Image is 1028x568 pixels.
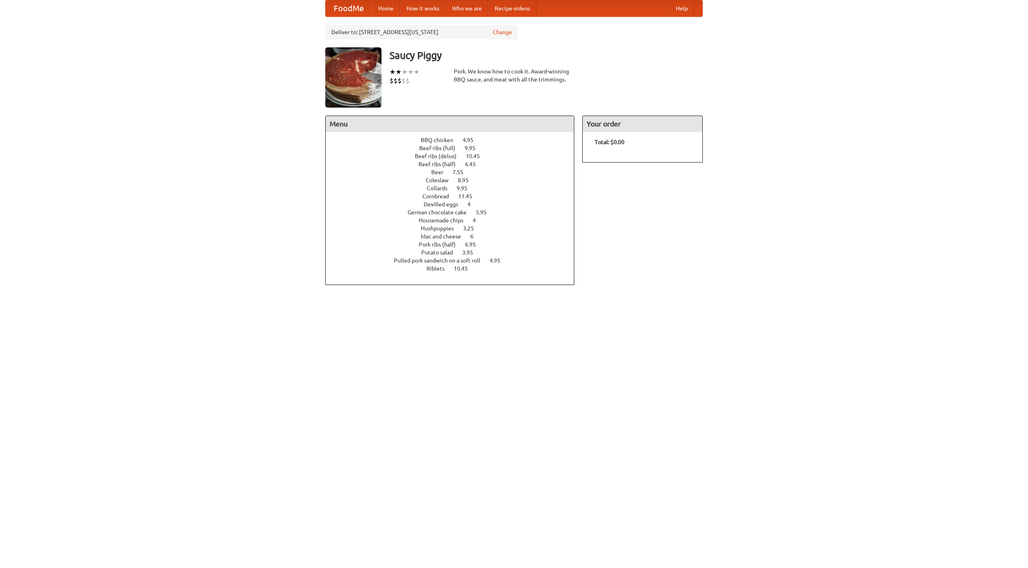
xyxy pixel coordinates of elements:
span: Cornbread [422,193,457,200]
span: 3.25 [463,225,482,232]
li: $ [402,76,406,85]
a: Beef ribs (half) 6.45 [418,161,491,167]
span: Hushpuppies [421,225,462,232]
img: angular.jpg [325,47,381,108]
a: German chocolate cake 5.95 [408,209,502,216]
span: 5.95 [476,209,495,216]
span: 6 [470,233,481,240]
a: FoodMe [326,0,372,16]
li: $ [406,76,410,85]
h4: Your order [583,116,702,132]
span: 9.95 [457,185,475,191]
li: ★ [390,67,396,76]
span: 10.45 [454,265,476,272]
li: $ [398,76,402,85]
a: Beef ribs (full) 9.95 [419,145,490,151]
span: Coleslaw [426,177,457,183]
li: $ [390,76,394,85]
span: 4 [467,201,479,208]
a: How it works [400,0,446,16]
span: Collards [427,185,455,191]
span: 4 [473,217,484,224]
a: Help [669,0,694,16]
span: BBQ chicken [421,137,461,143]
span: Devilled eggs [424,201,466,208]
li: ★ [414,67,420,76]
span: Beef ribs (full) [419,145,463,151]
a: Home [372,0,400,16]
span: Mac and cheese [421,233,469,240]
b: Total: $0.00 [595,139,624,145]
span: Housemade chips [419,217,471,224]
span: 7.55 [453,169,471,175]
a: Potato salad 3.95 [421,249,488,256]
a: Beef ribs (delux) 10.45 [415,153,495,159]
a: Collards 9.95 [427,185,482,191]
h4: Menu [326,116,574,132]
span: Riblets [426,265,453,272]
a: Beer 7.55 [431,169,478,175]
a: Riblets 10.45 [426,265,483,272]
span: 4.95 [463,137,481,143]
a: Mac and cheese 6 [421,233,488,240]
span: German chocolate cake [408,209,475,216]
li: ★ [402,67,408,76]
li: ★ [408,67,414,76]
span: 11.45 [458,193,480,200]
span: Beef ribs (half) [418,161,464,167]
a: Change [493,28,512,36]
a: Hushpuppies 3.25 [421,225,489,232]
span: Pork ribs (half) [419,241,464,248]
h3: Saucy Piggy [390,47,703,63]
a: Cornbread 11.45 [422,193,487,200]
span: 8.95 [458,177,477,183]
span: Potato salad [421,249,461,256]
a: Coleslaw 8.95 [426,177,483,183]
div: Pork. We know how to cook it. Award-winning BBQ sauce, and meat with all the trimmings. [454,67,574,83]
span: 3.95 [462,249,481,256]
span: Beer [431,169,451,175]
span: 10.45 [466,153,488,159]
a: Devilled eggs 4 [424,201,485,208]
div: Deliver to: [STREET_ADDRESS][US_STATE] [325,25,518,39]
span: Pulled pork sandwich on a soft roll [394,257,488,264]
a: Who we are [446,0,488,16]
a: Recipe videos [488,0,536,16]
a: Housemade chips 4 [419,217,491,224]
span: 6.95 [465,241,484,248]
span: 6.45 [465,161,484,167]
a: BBQ chicken 4.95 [421,137,488,143]
li: $ [394,76,398,85]
span: Beef ribs (delux) [415,153,465,159]
span: 9.95 [465,145,483,151]
span: 4.95 [490,257,508,264]
a: Pulled pork sandwich on a soft roll 4.95 [394,257,515,264]
li: ★ [396,67,402,76]
a: Pork ribs (half) 6.95 [419,241,491,248]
